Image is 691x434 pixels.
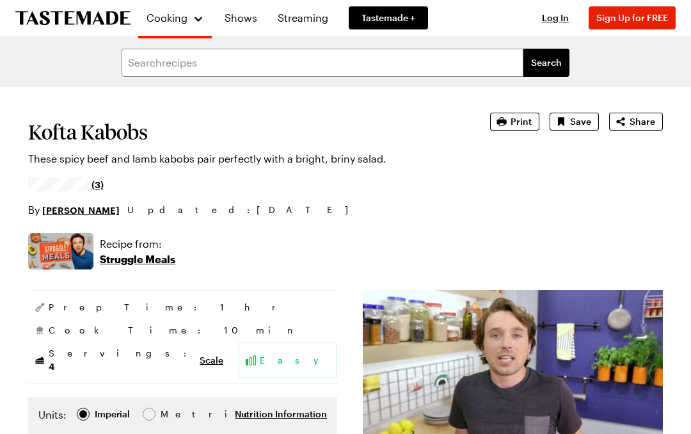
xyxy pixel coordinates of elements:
[523,49,569,77] button: filters
[127,203,361,217] span: Updated : [DATE]
[38,407,67,422] label: Units:
[28,120,454,143] h1: Kofta Kabobs
[49,347,193,373] span: Servings:
[235,408,327,421] button: Nutrition Information
[542,12,569,23] span: Log In
[589,6,676,29] button: Sign Up for FREE
[161,407,189,421] span: Metric
[596,12,668,23] span: Sign Up for FREE
[49,360,54,372] span: 4
[570,115,591,128] span: Save
[42,203,120,217] a: [PERSON_NAME]
[28,233,93,269] img: Show where recipe is used
[147,12,187,24] span: Cooking
[100,252,175,267] p: Struggle Meals
[200,354,223,367] button: Scale
[28,179,104,189] a: 4.65/5 stars from 3 reviews
[550,113,599,131] button: Save recipe
[28,202,120,218] p: By
[349,6,428,29] a: Tastemade +
[530,12,581,24] button: Log In
[630,115,655,128] span: Share
[609,113,663,131] button: Share
[38,407,187,425] div: Imperial Metric
[260,354,331,367] span: Easy
[531,56,562,69] span: Search
[490,113,539,131] button: Print
[511,115,532,128] span: Print
[95,407,130,421] div: Imperial
[146,5,204,31] button: Cooking
[100,236,175,267] a: Recipe from:Struggle Meals
[49,324,298,337] span: Cook Time: 10 min
[28,151,454,166] p: These spicy beef and lamb kabobs pair perfectly with a bright, briny salad.
[95,407,131,421] span: Imperial
[161,407,187,421] div: Metric
[49,301,288,314] span: Prep Time: 1 hr
[91,178,104,191] span: (3)
[361,12,415,24] span: Tastemade +
[15,11,131,26] a: To Tastemade Home Page
[100,236,175,252] p: Recipe from:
